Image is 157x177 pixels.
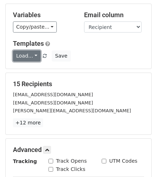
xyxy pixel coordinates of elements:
a: +12 more [13,118,43,127]
h5: Email column [84,11,144,19]
h5: Advanced [13,146,144,154]
label: Track Opens [56,157,87,165]
h5: Variables [13,11,73,19]
label: Track Clicks [56,166,86,173]
small: [EMAIL_ADDRESS][DOMAIN_NAME] [13,100,93,105]
h5: 15 Recipients [13,80,144,88]
strong: Tracking [13,158,37,164]
label: UTM Codes [109,157,137,165]
button: Save [52,50,70,62]
a: Load... [13,50,41,62]
iframe: Chat Widget [121,143,157,177]
a: Copy/paste... [13,21,57,33]
a: Templates [13,40,44,47]
small: [PERSON_NAME][EMAIL_ADDRESS][DOMAIN_NAME] [13,108,131,113]
small: [EMAIL_ADDRESS][DOMAIN_NAME] [13,92,93,97]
